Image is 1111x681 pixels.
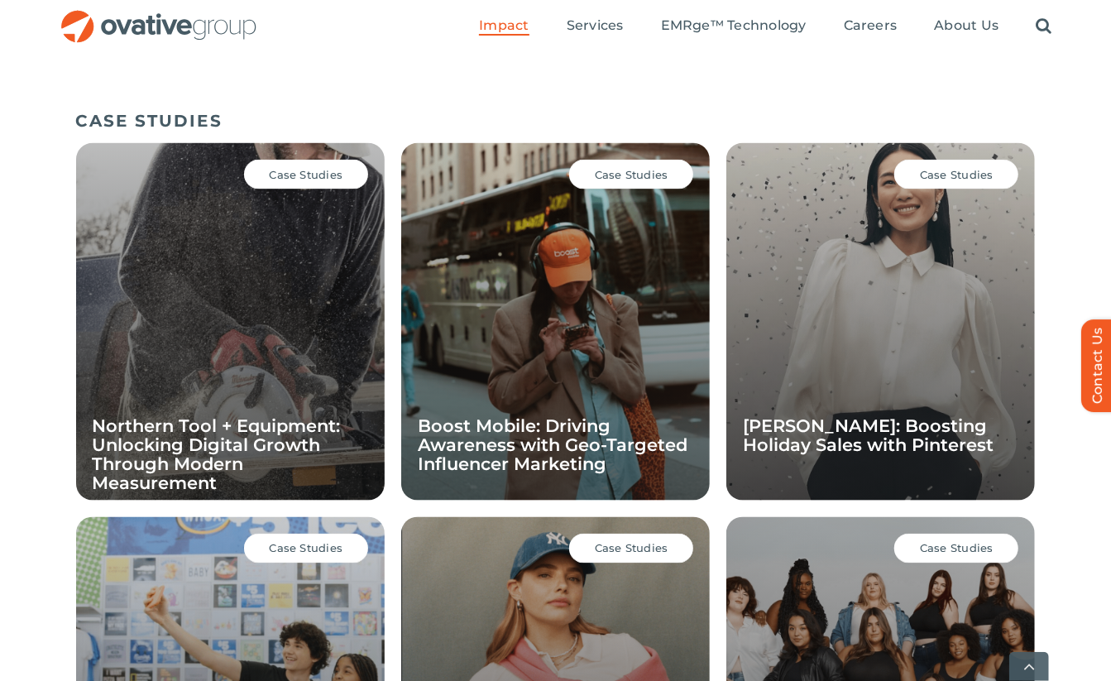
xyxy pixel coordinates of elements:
a: OG_Full_horizontal_RGB [60,8,258,24]
span: EMRge™ Technology [661,17,807,34]
a: Boost Mobile: Driving Awareness with Geo-Targeted Influencer Marketing [418,415,687,474]
span: About Us [934,17,998,34]
a: Search [1036,17,1051,36]
a: [PERSON_NAME]: Boosting Holiday Sales with Pinterest [743,415,994,455]
span: Careers [844,17,898,34]
span: Services [567,17,624,34]
a: Northern Tool + Equipment: Unlocking Digital Growth Through Modern Measurement [93,415,341,493]
h5: CASE STUDIES [76,111,1036,131]
a: Careers [844,17,898,36]
a: Impact [479,17,529,36]
a: EMRge™ Technology [661,17,807,36]
a: Services [567,17,624,36]
a: About Us [934,17,998,36]
span: Impact [479,17,529,34]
